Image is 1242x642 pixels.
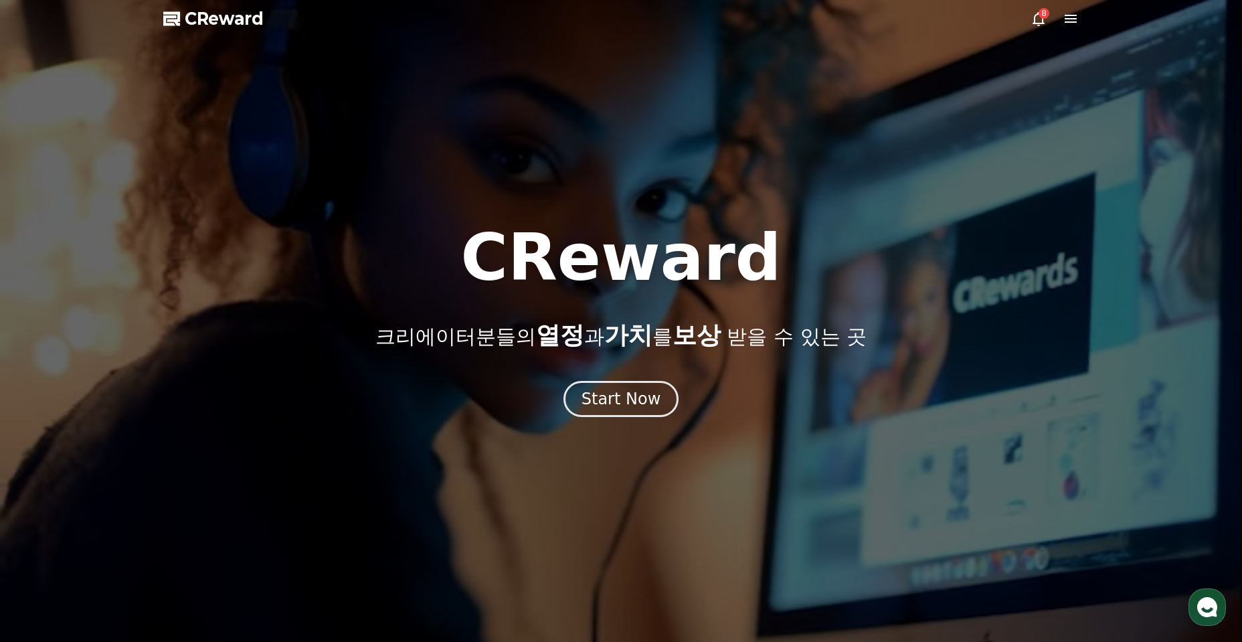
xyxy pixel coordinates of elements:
span: 설정 [207,445,223,455]
a: 설정 [173,424,257,458]
div: Start Now [582,388,661,410]
a: CReward [163,8,264,29]
a: 대화 [88,424,173,458]
span: CReward [185,8,264,29]
a: Start Now [563,394,679,407]
span: 대화 [122,445,139,456]
span: 보상 [673,321,721,349]
a: 홈 [4,424,88,458]
button: Start Now [563,381,679,417]
span: 홈 [42,445,50,455]
span: 열정 [536,321,584,349]
a: 8 [1031,11,1047,27]
div: 8 [1039,8,1049,19]
span: 가치 [604,321,652,349]
h1: CReward [460,226,781,290]
p: 크리에이터분들의 과 를 받을 수 있는 곳 [375,322,867,349]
